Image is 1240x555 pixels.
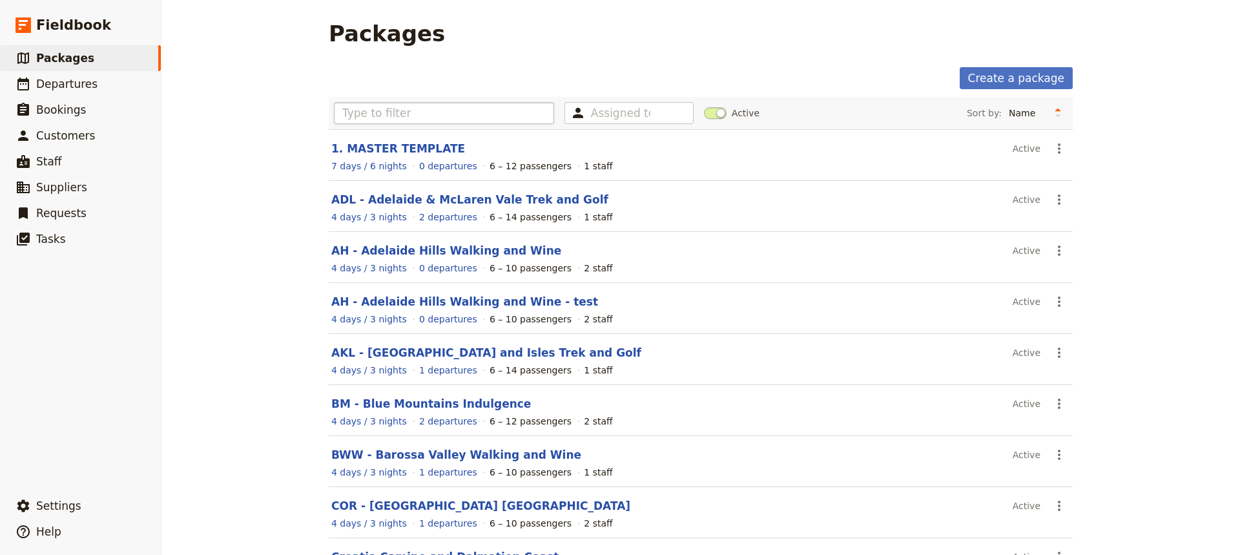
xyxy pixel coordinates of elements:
[1048,444,1070,466] button: Actions
[1048,189,1070,211] button: Actions
[584,313,612,326] div: 2 staff
[331,364,407,377] a: View the itinerary for this package
[331,161,407,171] span: 7 days / 6 nights
[36,16,111,35] span: Fieldbook
[1013,138,1040,160] div: Active
[1013,342,1040,364] div: Active
[419,466,477,479] a: View the departures for this package
[36,78,98,90] span: Departures
[331,415,407,428] a: View the itinerary for this package
[331,212,407,222] span: 4 days / 3 nights
[584,415,612,428] div: 2 staff
[331,416,407,426] span: 4 days / 3 nights
[329,21,445,47] h1: Packages
[1003,103,1048,123] select: Sort by:
[331,193,608,206] a: ADL - Adelaide & McLaren Vale Trek and Golf
[1048,291,1070,313] button: Actions
[331,448,581,461] a: BWW - Barossa Valley Walking and Wine
[36,155,62,168] span: Staff
[36,525,61,538] span: Help
[584,160,612,173] div: 1 staff
[584,466,612,479] div: 1 staff
[419,313,477,326] a: View the departures for this package
[36,129,95,142] span: Customers
[331,466,407,479] a: View the itinerary for this package
[36,181,87,194] span: Suppliers
[331,211,407,224] a: View the itinerary for this package
[584,517,612,530] div: 2 staff
[490,517,572,530] div: 6 – 10 passengers
[584,364,612,377] div: 1 staff
[331,518,407,529] span: 4 days / 3 nights
[36,52,94,65] span: Packages
[331,244,561,257] a: AH - Adelaide Hills Walking and Wine
[331,365,407,375] span: 4 days / 3 nights
[591,105,650,121] input: Assigned to
[1013,393,1040,415] div: Active
[490,364,572,377] div: 6 – 14 passengers
[331,517,407,530] a: View the itinerary for this package
[490,211,572,224] div: 6 – 14 passengers
[334,102,554,124] input: Type to filter
[36,103,86,116] span: Bookings
[967,107,1002,120] span: Sort by:
[1048,393,1070,415] button: Actions
[419,517,477,530] a: View the departures for this package
[1048,342,1070,364] button: Actions
[419,262,477,275] a: View the departures for this package
[1013,189,1040,211] div: Active
[732,107,759,120] span: Active
[1013,444,1040,466] div: Active
[331,346,641,359] a: AKL - [GEOGRAPHIC_DATA] and Isles Trek and Golf
[36,207,87,220] span: Requests
[1048,240,1070,262] button: Actions
[419,211,477,224] a: View the departures for this package
[1048,138,1070,160] button: Actions
[1013,291,1040,313] div: Active
[1013,240,1040,262] div: Active
[960,67,1073,89] a: Create a package
[490,415,572,428] div: 6 – 12 passengers
[419,160,477,173] a: View the departures for this package
[331,397,531,410] a: BM - Blue Mountains Indulgence
[490,262,572,275] div: 6 – 10 passengers
[490,160,572,173] div: 6 – 12 passengers
[36,499,81,512] span: Settings
[419,415,477,428] a: View the departures for this package
[36,233,66,246] span: Tasks
[331,263,407,273] span: 4 days / 3 nights
[331,142,465,155] a: 1. MASTER TEMPLATE
[1048,495,1070,517] button: Actions
[1013,495,1040,517] div: Active
[490,466,572,479] div: 6 – 10 passengers
[331,313,407,326] a: View the itinerary for this package
[331,314,407,324] span: 4 days / 3 nights
[331,262,407,275] a: View the itinerary for this package
[331,467,407,477] span: 4 days / 3 nights
[331,295,598,308] a: AH - Adelaide Hills Walking and Wine - test
[419,364,477,377] a: View the departures for this package
[584,211,612,224] div: 1 staff
[1048,103,1068,123] button: Change sort direction
[331,499,630,512] a: COR - [GEOGRAPHIC_DATA] [GEOGRAPHIC_DATA]
[490,313,572,326] div: 6 – 10 passengers
[331,160,407,173] a: View the itinerary for this package
[584,262,612,275] div: 2 staff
